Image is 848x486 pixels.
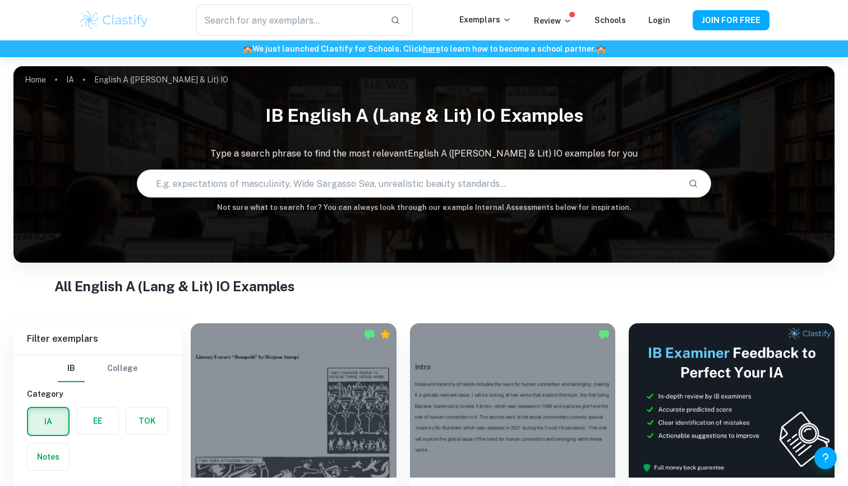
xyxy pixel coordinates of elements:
[684,174,703,193] button: Search
[594,16,626,25] a: Schools
[534,15,572,27] p: Review
[380,329,391,340] div: Premium
[13,98,835,134] h1: IB English A (Lang & Lit) IO examples
[196,4,381,36] input: Search for any exemplars...
[54,276,794,296] h1: All English A (Lang & Lit) IO Examples
[58,355,85,382] button: IB
[27,443,69,470] button: Notes
[126,407,168,434] button: TOK
[107,355,137,382] button: College
[28,408,68,435] button: IA
[243,44,252,53] span: 🏫
[13,147,835,161] p: Type a search phrase to find the most relevant English A ([PERSON_NAME] & Lit) IO examples for you
[648,16,670,25] a: Login
[94,74,228,86] p: English A ([PERSON_NAME] & Lit) IO
[13,202,835,213] h6: Not sure what to search for? You can always look through our example Internal Assessments below f...
[598,329,610,340] img: Marked
[58,355,137,382] div: Filter type choice
[423,44,440,53] a: here
[2,43,846,55] h6: We just launched Clastify for Schools. Click to learn how to become a school partner.
[27,388,168,400] h6: Category
[693,10,769,30] button: JOIN FOR FREE
[629,323,835,478] img: Thumbnail
[66,72,74,88] a: IA
[459,13,511,26] p: Exemplars
[364,329,375,340] img: Marked
[79,9,150,31] img: Clastify logo
[13,323,182,355] h6: Filter exemplars
[814,447,837,469] button: Help and Feedback
[596,44,606,53] span: 🏫
[77,407,118,434] button: EE
[25,72,46,88] a: Home
[137,168,680,199] input: E.g. expectations of masculinity, Wide Sargasso Sea, unrealistic beauty standards...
